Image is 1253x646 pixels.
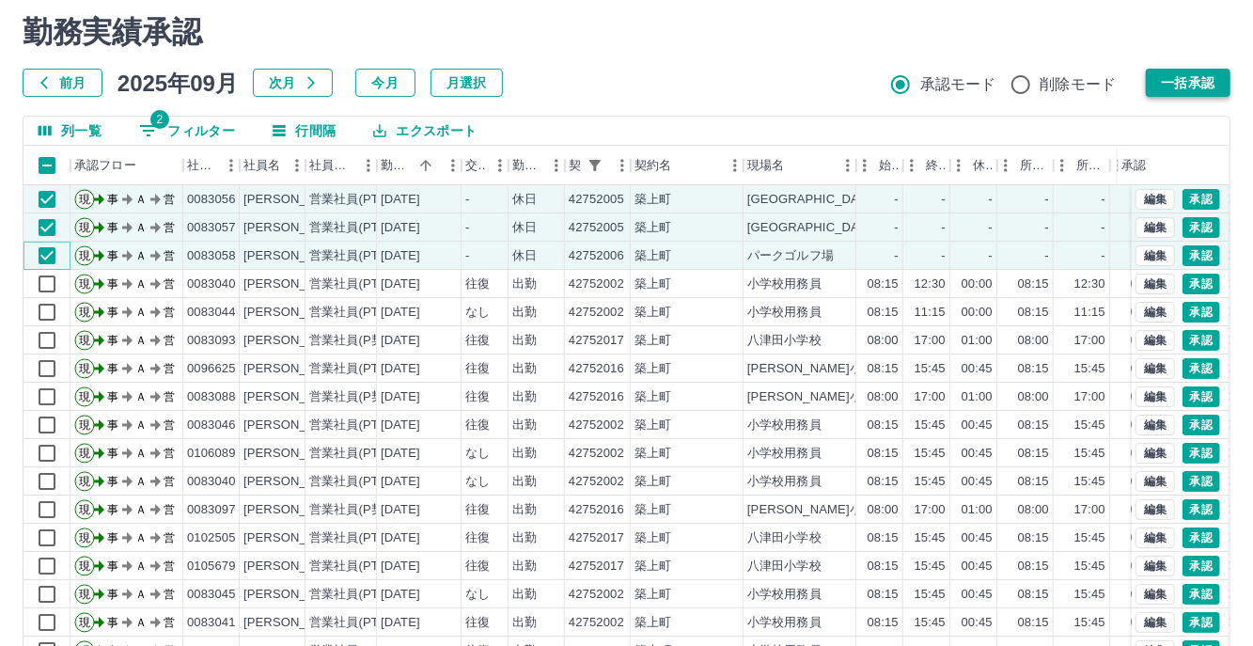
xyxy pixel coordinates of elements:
div: 0083057 [187,219,236,237]
div: 0096625 [187,360,236,378]
button: 編集 [1136,415,1175,435]
div: 築上町 [634,332,671,350]
div: 01:00 [962,332,993,350]
button: 編集 [1136,217,1175,238]
button: メニュー [542,151,571,180]
div: 0083093 [187,332,236,350]
div: 営業社員(P契約) [309,332,400,350]
div: - [989,219,993,237]
div: 承認フロー [74,146,136,185]
button: メニュー [486,151,514,180]
div: 小学校用務員 [747,473,822,491]
text: Ａ [135,390,147,403]
button: メニュー [721,151,749,180]
div: - [895,191,899,209]
div: - [895,247,899,265]
div: - [942,219,946,237]
div: 所定開始 [1020,146,1050,185]
div: 社員区分 [305,146,377,185]
div: 01:00 [1131,388,1162,406]
div: 築上町 [634,191,671,209]
button: 一括承認 [1146,69,1230,97]
div: [PERSON_NAME] [243,247,346,265]
text: 現 [79,306,90,319]
div: [PERSON_NAME] [243,276,346,293]
button: 承認 [1183,245,1220,266]
div: 出勤 [512,388,537,406]
button: 承認 [1183,499,1220,520]
div: [DATE] [381,473,420,491]
button: 編集 [1136,471,1175,492]
div: 勤務区分 [509,146,565,185]
text: 営 [164,221,175,234]
div: 勤務日 [381,146,413,185]
div: [DATE] [381,247,420,265]
text: 現 [79,390,90,403]
div: 42752017 [569,332,624,350]
div: [PERSON_NAME] [243,388,346,406]
text: 現 [79,193,90,206]
button: 承認 [1183,443,1220,464]
div: 小学校用務員 [747,304,822,322]
div: 築上町 [634,445,671,463]
div: - [989,191,993,209]
div: 08:15 [868,445,899,463]
div: [DATE] [381,332,420,350]
div: 営業社員(P契約) [309,501,400,519]
div: 15:45 [1074,360,1105,378]
div: 往復 [465,388,490,406]
div: 出勤 [512,473,537,491]
div: 12:30 [915,276,946,293]
div: - [1045,247,1049,265]
div: [PERSON_NAME] [243,191,346,209]
text: 営 [164,277,175,291]
div: [GEOGRAPHIC_DATA] [747,191,877,209]
text: 事 [107,306,118,319]
div: 00:00 [962,276,993,293]
div: [PERSON_NAME] [243,332,346,350]
button: フィルター表示 [582,152,608,179]
button: 承認 [1183,274,1220,294]
button: 前月 [23,69,102,97]
div: 始業 [856,146,903,185]
div: 12:30 [1074,276,1105,293]
button: 月選択 [431,69,503,97]
div: 08:00 [868,388,899,406]
div: 15:45 [915,445,946,463]
div: 15:45 [915,473,946,491]
div: 往復 [465,417,490,434]
div: - [1102,219,1105,237]
div: [DATE] [381,360,420,378]
div: 社員名 [243,146,280,185]
h2: 勤務実績承認 [23,14,1230,50]
div: 始業 [879,146,900,185]
div: 所定終業 [1076,146,1106,185]
text: Ａ [135,475,147,488]
button: 編集 [1136,528,1175,548]
div: 築上町 [634,417,671,434]
button: メニュー [439,151,467,180]
div: 0083056 [187,191,236,209]
div: 契約コード [565,146,631,185]
div: 営業社員(PT契約) [309,473,408,491]
div: 00:45 [1131,473,1162,491]
div: 42752005 [569,191,624,209]
text: 現 [79,475,90,488]
div: 42752016 [569,388,624,406]
div: 出勤 [512,332,537,350]
div: [DATE] [381,417,420,434]
div: 休日 [512,191,537,209]
div: 営業社員(PT契約) [309,417,408,434]
div: なし [465,473,490,491]
div: 15:45 [1074,417,1105,434]
div: 08:15 [868,360,899,378]
div: 営業社員(PT契約) [309,219,408,237]
div: 営業社員(PT契約) [309,445,408,463]
div: 11:15 [915,304,946,322]
div: 営業社員(PT契約) [309,276,408,293]
text: 事 [107,447,118,460]
div: 42752002 [569,417,624,434]
div: 08:15 [1018,473,1049,491]
button: 編集 [1136,386,1175,407]
text: 事 [107,249,118,262]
